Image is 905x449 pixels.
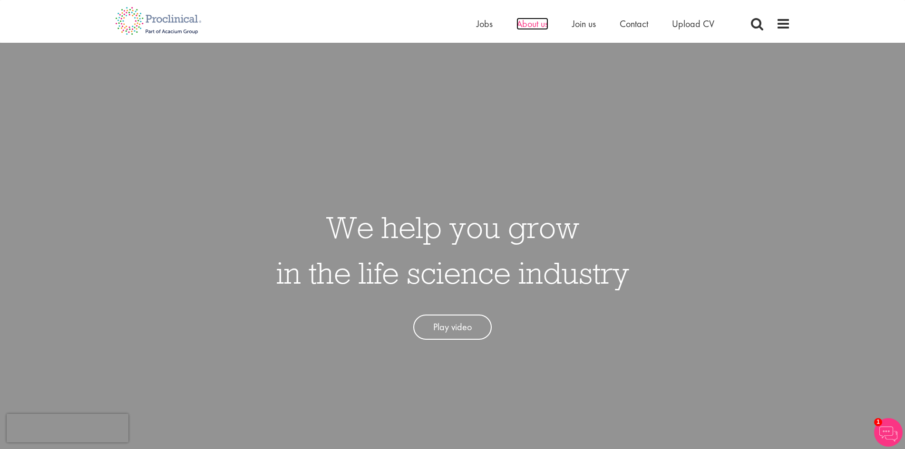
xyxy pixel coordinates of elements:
a: Contact [620,18,648,30]
span: 1 [874,418,882,426]
a: Join us [572,18,596,30]
img: Chatbot [874,418,903,447]
a: Play video [413,315,492,340]
a: Jobs [477,18,493,30]
h1: We help you grow in the life science industry [276,204,629,296]
a: Upload CV [672,18,714,30]
a: About us [516,18,548,30]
